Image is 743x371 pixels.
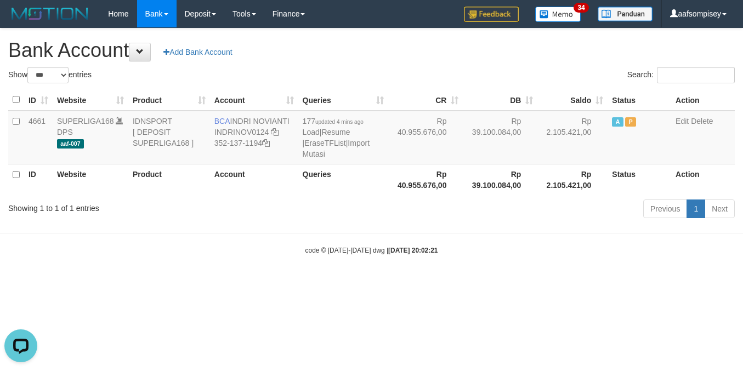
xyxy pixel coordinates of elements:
[388,89,463,111] th: CR: activate to sort column ascending
[612,117,623,127] span: Active
[53,111,128,164] td: DPS
[271,128,279,136] a: Copy INDRINOV0124 to clipboard
[210,111,298,164] td: INDRI NOVIANTI 352-137-1194
[303,117,364,125] span: 177
[57,139,84,149] span: aaf-007
[8,5,92,22] img: MOTION_logo.png
[214,117,230,125] span: BCA
[128,89,210,111] th: Product: activate to sort column ascending
[24,164,53,195] th: ID
[627,67,735,83] label: Search:
[598,7,653,21] img: panduan.png
[608,164,671,195] th: Status
[643,199,687,218] a: Previous
[315,119,364,125] span: updated 4 mins ago
[262,139,270,147] a: Copy 3521371194 to clipboard
[24,89,53,111] th: ID: activate to sort column ascending
[303,128,320,136] a: Load
[303,117,370,158] span: | | |
[4,4,37,37] button: Open LiveChat chat widget
[53,164,128,195] th: Website
[388,111,463,164] td: Rp 40.955.676,00
[608,89,671,111] th: Status
[27,67,69,83] select: Showentries
[304,139,345,147] a: EraseTFList
[8,198,302,214] div: Showing 1 to 1 of 1 entries
[537,111,608,164] td: Rp 2.105.421,00
[625,117,636,127] span: Paused
[388,164,463,195] th: Rp 40.955.676,00
[298,164,389,195] th: Queries
[24,111,53,164] td: 4661
[463,89,537,111] th: DB: activate to sort column ascending
[8,67,92,83] label: Show entries
[298,89,389,111] th: Queries: activate to sort column ascending
[321,128,350,136] a: Resume
[463,111,537,164] td: Rp 39.100.084,00
[671,89,735,111] th: Action
[676,117,689,125] a: Edit
[657,67,735,83] input: Search:
[128,111,210,164] td: IDNSPORT [ DEPOSIT SUPERLIGA168 ]
[210,89,298,111] th: Account: activate to sort column ascending
[691,117,713,125] a: Delete
[464,7,519,22] img: Feedback.jpg
[57,117,114,125] a: SUPERLIGA168
[535,7,581,22] img: Button%20Memo.svg
[8,39,735,61] h1: Bank Account
[156,43,239,61] a: Add Bank Account
[705,199,735,218] a: Next
[687,199,705,218] a: 1
[53,89,128,111] th: Website: activate to sort column ascending
[671,164,735,195] th: Action
[574,3,588,13] span: 34
[214,128,269,136] a: INDRINOV0124
[303,139,370,158] a: Import Mutasi
[305,247,438,254] small: code © [DATE]-[DATE] dwg |
[128,164,210,195] th: Product
[210,164,298,195] th: Account
[388,247,438,254] strong: [DATE] 20:02:21
[463,164,537,195] th: Rp 39.100.084,00
[537,164,608,195] th: Rp 2.105.421,00
[537,89,608,111] th: Saldo: activate to sort column ascending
